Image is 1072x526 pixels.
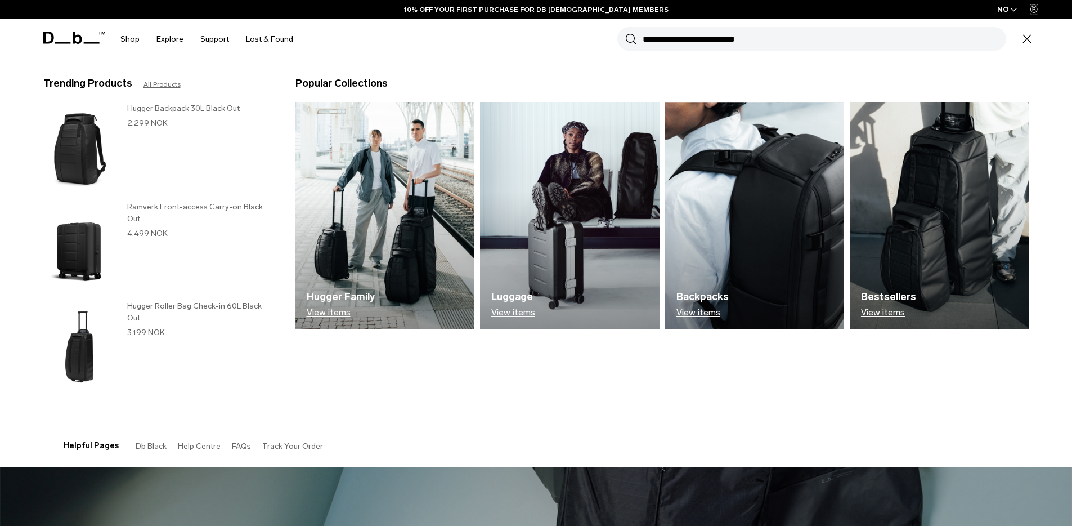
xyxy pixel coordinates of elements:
[143,79,181,90] a: All Products
[307,307,375,318] p: View items
[676,289,729,305] h3: Backpacks
[480,102,660,329] a: Db Luggage View items
[850,102,1029,329] a: Db Bestsellers View items
[43,102,116,195] img: Hugger Backpack 30L Black Out
[43,300,116,393] img: Hugger Roller Bag Check-in 60L Black Out
[262,442,323,451] a: Track Your Order
[43,201,273,294] a: Ramverk Front-access Carry-on Black Out Ramverk Front-access Carry-on Black Out 4.499 NOK
[200,19,229,59] a: Support
[64,440,119,452] h3: Helpful Pages
[127,201,273,225] h3: Ramverk Front-access Carry-on Black Out
[861,307,916,318] p: View items
[295,76,388,91] h3: Popular Collections
[156,19,183,59] a: Explore
[491,307,535,318] p: View items
[246,19,293,59] a: Lost & Found
[112,19,302,59] nav: Main Navigation
[307,289,375,305] h3: Hugger Family
[127,102,273,114] h3: Hugger Backpack 30L Black Out
[676,307,729,318] p: View items
[43,300,273,393] a: Hugger Roller Bag Check-in 60L Black Out Hugger Roller Bag Check-in 60L Black Out 3.199 NOK
[127,229,168,238] span: 4.499 NOK
[127,118,168,128] span: 2.299 NOK
[850,102,1029,329] img: Db
[295,102,475,329] a: Db Hugger Family View items
[136,442,167,451] a: Db Black
[404,5,669,15] a: 10% OFF YOUR FIRST PURCHASE FOR DB [DEMOGRAPHIC_DATA] MEMBERS
[295,102,475,329] img: Db
[127,300,273,324] h3: Hugger Roller Bag Check-in 60L Black Out
[665,102,845,329] a: Db Backpacks View items
[665,102,845,329] img: Db
[178,442,221,451] a: Help Centre
[120,19,140,59] a: Shop
[491,289,535,305] h3: Luggage
[861,289,916,305] h3: Bestsellers
[43,76,132,91] h3: Trending Products
[232,442,251,451] a: FAQs
[43,102,273,195] a: Hugger Backpack 30L Black Out Hugger Backpack 30L Black Out 2.299 NOK
[480,102,660,329] img: Db
[43,201,116,294] img: Ramverk Front-access Carry-on Black Out
[127,328,165,337] span: 3.199 NOK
